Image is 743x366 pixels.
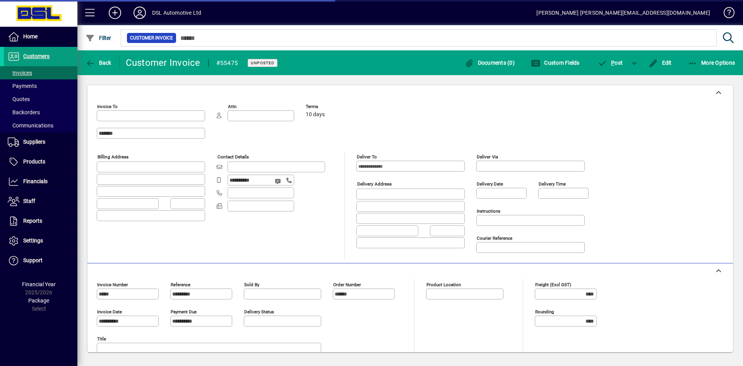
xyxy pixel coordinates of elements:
span: Invoices [8,70,32,76]
button: Back [84,56,113,70]
span: Payments [8,83,37,89]
mat-label: Attn [228,104,236,109]
span: Financials [23,178,48,184]
span: 10 days [306,112,325,118]
button: Custom Fields [529,56,582,70]
mat-label: Deliver via [477,154,498,160]
span: Filter [86,35,111,41]
button: Documents (0) [462,56,517,70]
span: Edit [649,60,672,66]
mat-label: Order number [333,282,361,287]
a: Communications [4,119,77,132]
mat-label: Freight (excl GST) [535,282,571,287]
a: Settings [4,231,77,251]
app-page-header-button: Back [77,56,120,70]
span: Terms [306,104,352,109]
mat-label: Sold by [244,282,259,287]
div: DSL Automotive Ltd [152,7,201,19]
a: Invoices [4,66,77,79]
span: Customer Invoice [130,34,173,42]
span: Products [23,158,45,165]
mat-label: Delivery date [477,181,503,187]
span: Financial Year [22,281,56,287]
a: Quotes [4,93,77,106]
span: ost [598,60,623,66]
mat-label: Reference [171,282,190,287]
span: Home [23,33,38,40]
button: Post [594,56,627,70]
span: Staff [23,198,35,204]
mat-label: Product location [426,282,461,287]
span: Documents (0) [464,60,515,66]
a: Home [4,27,77,46]
a: Backorders [4,106,77,119]
mat-label: Invoice number [97,282,128,287]
button: Edit [647,56,674,70]
div: [PERSON_NAME] [PERSON_NAME][EMAIL_ADDRESS][DOMAIN_NAME] [536,7,710,19]
span: Customers [23,53,50,59]
a: Payments [4,79,77,93]
span: Settings [23,237,43,244]
a: Knowledge Base [718,2,733,27]
div: #55475 [216,57,238,69]
button: Profile [127,6,152,20]
mat-label: Payment due [171,309,197,314]
span: Back [86,60,111,66]
span: Communications [8,122,53,129]
span: Package [28,297,49,304]
mat-label: Delivery status [244,309,274,314]
mat-label: Courier Reference [477,235,512,241]
span: More Options [688,60,735,66]
mat-label: Title [97,336,106,342]
a: Staff [4,192,77,211]
span: Unposted [251,60,274,65]
mat-label: Deliver To [357,154,377,160]
button: Send SMS [269,172,288,191]
a: Financials [4,172,77,191]
mat-label: Delivery time [539,181,566,187]
mat-label: Instructions [477,208,500,214]
span: P [611,60,615,66]
a: Support [4,251,77,270]
a: Suppliers [4,132,77,152]
button: More Options [686,56,737,70]
span: Backorders [8,109,40,115]
a: Products [4,152,77,172]
span: Custom Fields [531,60,580,66]
span: Suppliers [23,139,45,145]
button: Add [103,6,127,20]
span: Quotes [8,96,30,102]
a: Reports [4,211,77,231]
span: Support [23,257,43,263]
mat-label: Invoice To [97,104,118,109]
mat-label: Invoice date [97,309,122,314]
button: Filter [84,31,113,45]
span: Reports [23,218,42,224]
div: Customer Invoice [126,57,200,69]
mat-label: Rounding [535,309,554,314]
